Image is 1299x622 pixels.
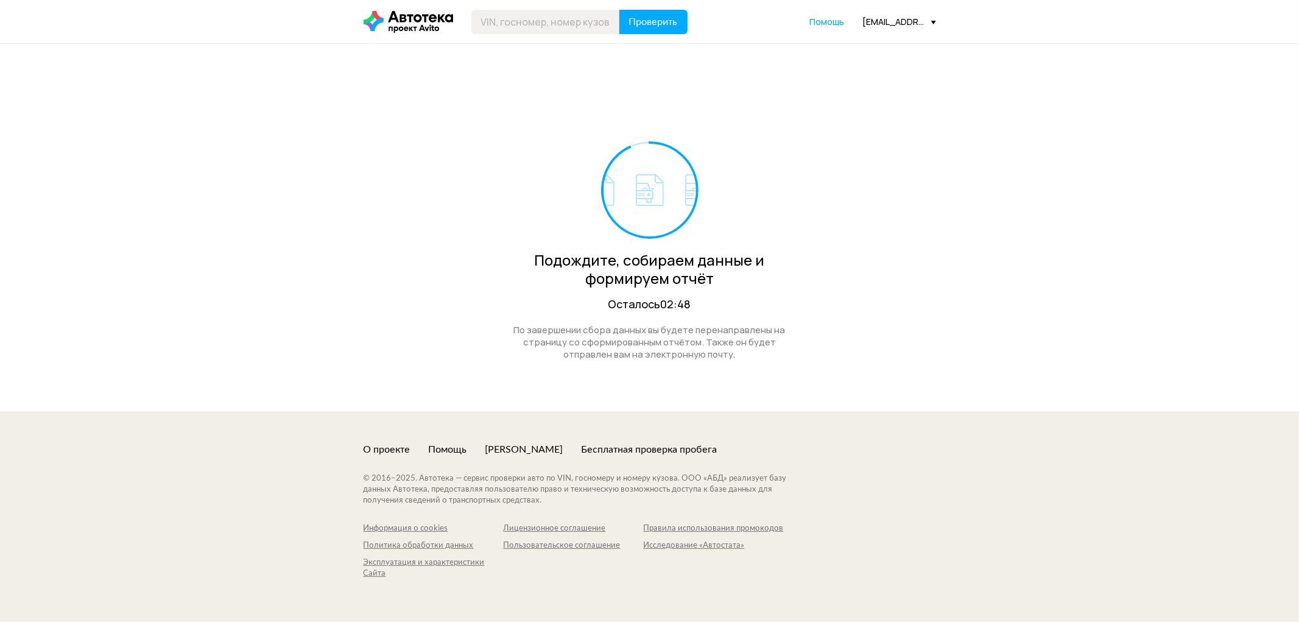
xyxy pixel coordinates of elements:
[501,297,799,312] div: Осталось 02:48
[429,443,467,456] a: Помощь
[810,16,845,27] span: Помощь
[644,540,784,551] a: Исследование «Автостата»
[364,557,504,579] a: Эксплуатация и характеристики Сайта
[582,443,717,456] a: Бесплатная проверка пробега
[619,10,688,34] button: Проверить
[504,523,644,534] a: Лицензионное соглашение
[364,473,811,506] div: © 2016– 2025 . Автотека — сервис проверки авто по VIN, госномеру и номеру кузова. ООО «АБД» реали...
[644,523,784,534] a: Правила использования промокодов
[629,17,678,27] span: Проверить
[364,443,410,456] a: О проекте
[501,251,799,288] div: Подождите, собираем данные и формируем отчёт
[504,540,644,551] a: Пользовательское соглашение
[364,540,504,551] a: Политика обработки данных
[863,16,936,27] div: [EMAIL_ADDRESS][PERSON_NAME][DOMAIN_NAME]
[364,523,504,534] a: Информация о cookies
[485,443,563,456] a: [PERSON_NAME]
[501,324,799,361] div: По завершении сбора данных вы будете перенаправлены на страницу со сформированным отчётом. Также ...
[810,16,845,28] a: Помощь
[471,10,620,34] input: VIN, госномер, номер кузова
